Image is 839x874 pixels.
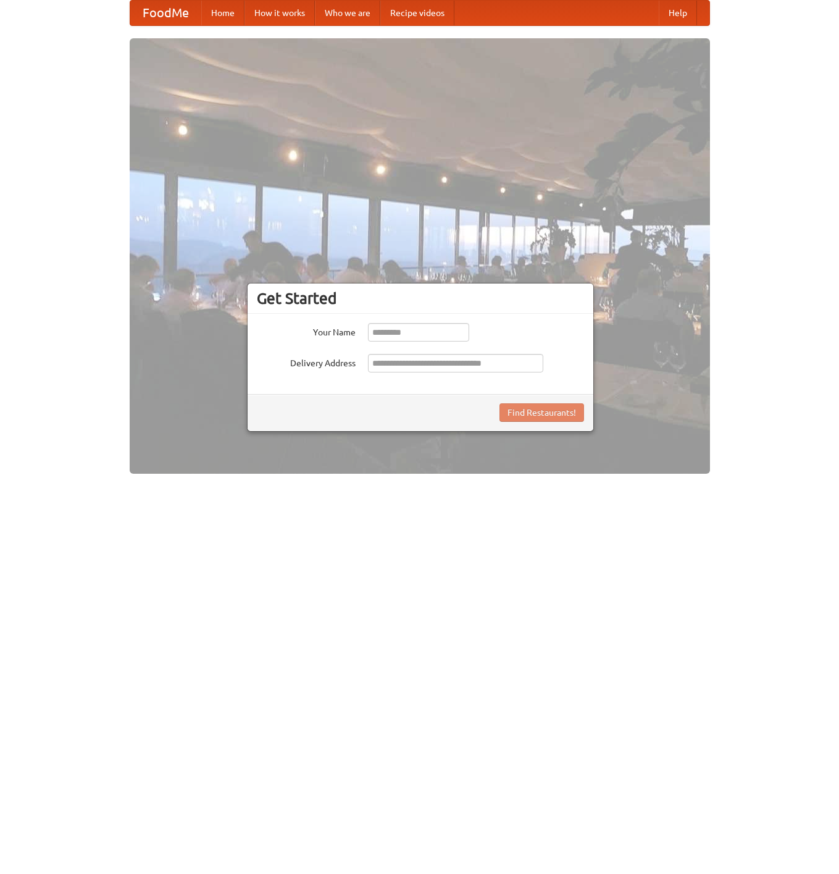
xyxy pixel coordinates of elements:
[257,354,356,369] label: Delivery Address
[130,1,201,25] a: FoodMe
[257,323,356,338] label: Your Name
[315,1,380,25] a: Who we are
[499,403,584,422] button: Find Restaurants!
[257,289,584,308] h3: Get Started
[201,1,244,25] a: Home
[659,1,697,25] a: Help
[380,1,454,25] a: Recipe videos
[244,1,315,25] a: How it works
